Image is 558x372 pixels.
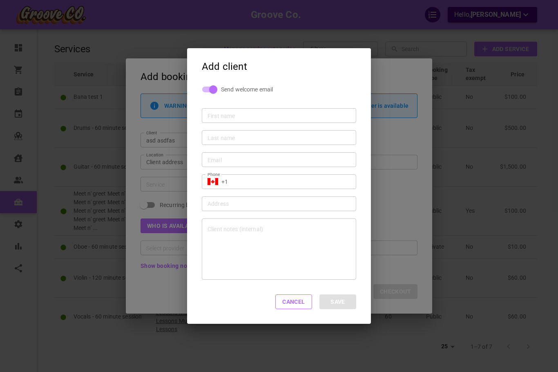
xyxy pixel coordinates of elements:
[208,172,220,178] label: Phone
[221,178,350,186] input: +1 (702) 123-4567
[204,198,346,209] input: Address
[187,48,371,85] h2: Add client
[208,176,218,188] button: Select country
[275,294,312,309] button: Cancel
[221,85,273,94] span: Send welcome email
